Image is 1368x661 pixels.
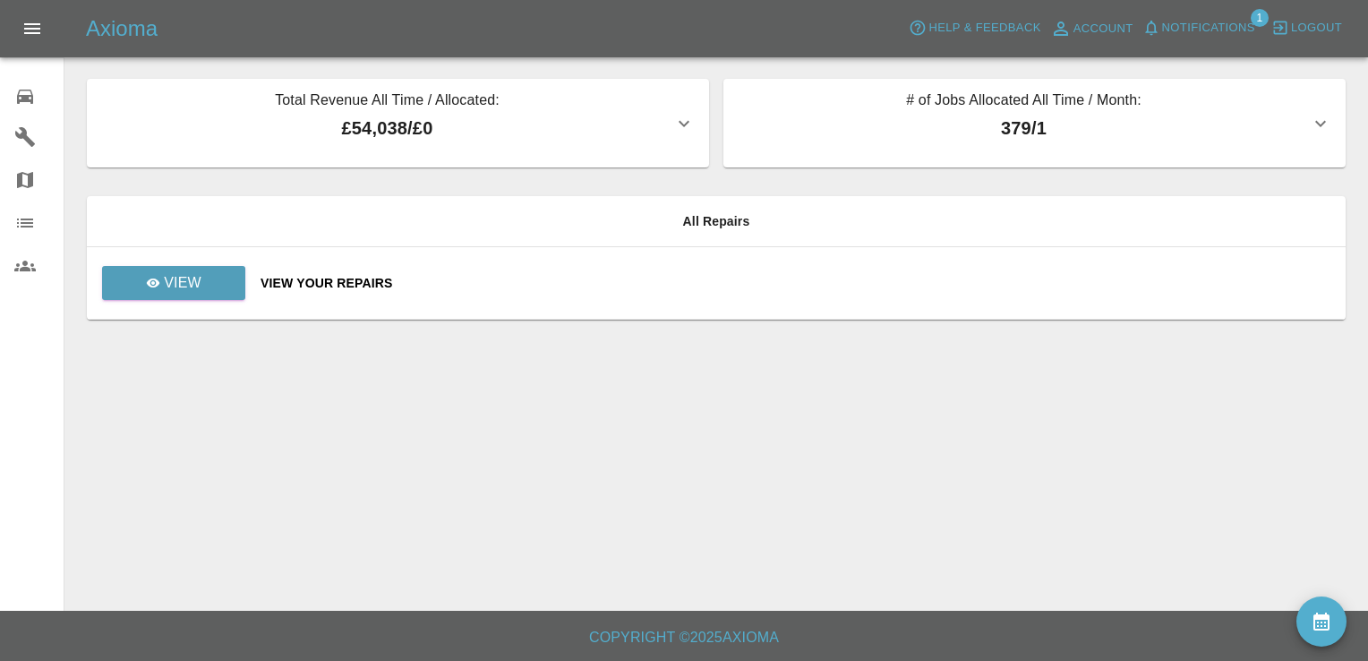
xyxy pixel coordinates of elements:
span: Notifications [1162,18,1255,39]
p: 379 / 1 [738,115,1310,142]
a: Account [1046,14,1138,43]
button: Total Revenue All Time / Allocated:£54,038/£0 [87,79,709,167]
button: Help & Feedback [904,14,1045,42]
p: # of Jobs Allocated All Time / Month: [738,90,1310,115]
a: View [102,266,245,300]
button: Logout [1267,14,1347,42]
h6: Copyright © 2025 Axioma [14,625,1354,650]
a: View [101,275,246,289]
th: All Repairs [87,196,1346,247]
button: availability [1296,597,1347,647]
span: Logout [1291,18,1342,39]
span: Account [1073,19,1133,39]
button: Open drawer [11,7,54,50]
p: View [164,272,201,294]
h5: Axioma [86,14,158,43]
button: # of Jobs Allocated All Time / Month:379/1 [723,79,1346,167]
span: 1 [1251,9,1269,27]
p: £54,038 / £0 [101,115,673,142]
p: Total Revenue All Time / Allocated: [101,90,673,115]
span: Help & Feedback [928,18,1040,39]
a: View Your Repairs [261,274,1331,292]
button: Notifications [1138,14,1260,42]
